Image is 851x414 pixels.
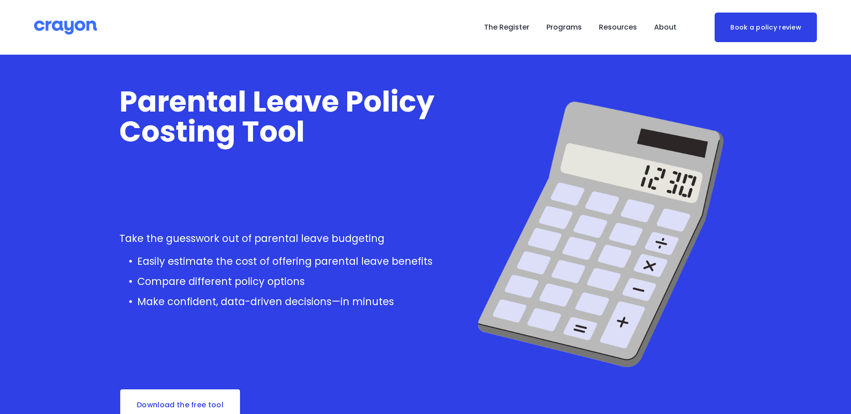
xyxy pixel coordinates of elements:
[546,21,582,34] span: Programs
[34,20,97,35] img: Crayon
[654,20,676,34] a: folder dropdown
[119,231,484,246] p: Take the guesswork out of parental leave budgeting
[137,294,484,310] p: Make confident, data-driven decisions—in minutes
[599,20,637,34] a: folder dropdown
[137,274,484,289] p: Compare different policy options
[599,21,637,34] span: Resources
[119,86,484,147] h1: Parental Leave Policy Costing Tool
[546,20,582,34] a: folder dropdown
[137,254,484,269] p: Easily estimate the cost of offering parental leave benefits
[484,20,529,34] a: The Register
[715,13,817,42] a: Book a policy review
[654,21,676,34] span: About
